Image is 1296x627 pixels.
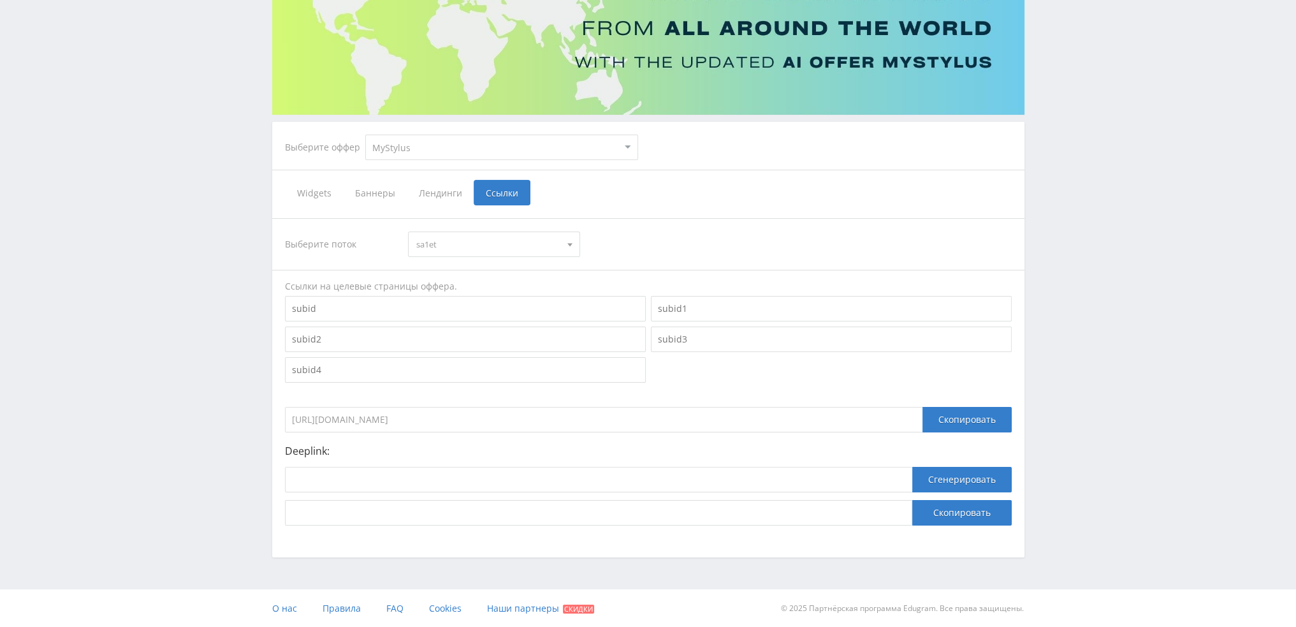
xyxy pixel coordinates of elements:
p: Deeplink: [285,445,1012,457]
span: Cookies [429,602,462,614]
button: Сгенерировать [912,467,1012,492]
span: Баннеры [343,180,407,205]
div: Выберите поток [285,232,396,257]
span: FAQ [386,602,404,614]
div: Ссылки на целевые страницы оффера. [285,280,1012,293]
span: sa1et [416,232,560,256]
span: О нас [272,602,297,614]
span: Ссылки [474,180,530,205]
div: Выберите оффер [285,142,365,152]
span: Лендинги [407,180,474,205]
input: subid2 [285,327,646,352]
div: Скопировать [922,407,1012,432]
input: subid3 [651,327,1012,352]
input: subid4 [285,357,646,383]
span: Widgets [285,180,343,205]
input: subid1 [651,296,1012,321]
span: Скидки [563,605,594,614]
span: Правила [323,602,361,614]
span: Наши партнеры [487,602,559,614]
input: subid [285,296,646,321]
button: Скопировать [912,500,1012,526]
